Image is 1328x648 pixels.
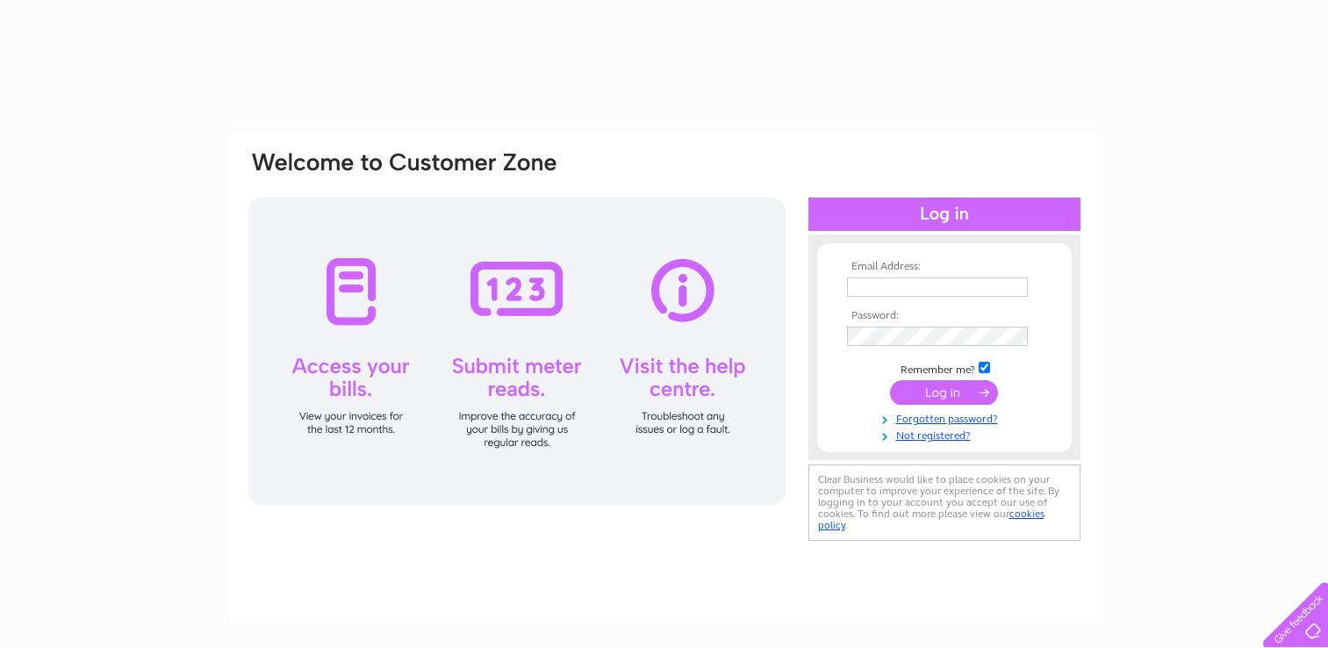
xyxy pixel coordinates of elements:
div: Clear Business would like to place cookies on your computer to improve your experience of the sit... [808,464,1080,541]
input: Submit [890,380,998,405]
a: Not registered? [847,426,1046,443]
td: Remember me? [843,359,1046,377]
th: Email Address: [843,261,1046,273]
th: Password: [843,310,1046,322]
a: cookies policy [818,508,1044,531]
a: Forgotten password? [847,409,1046,426]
